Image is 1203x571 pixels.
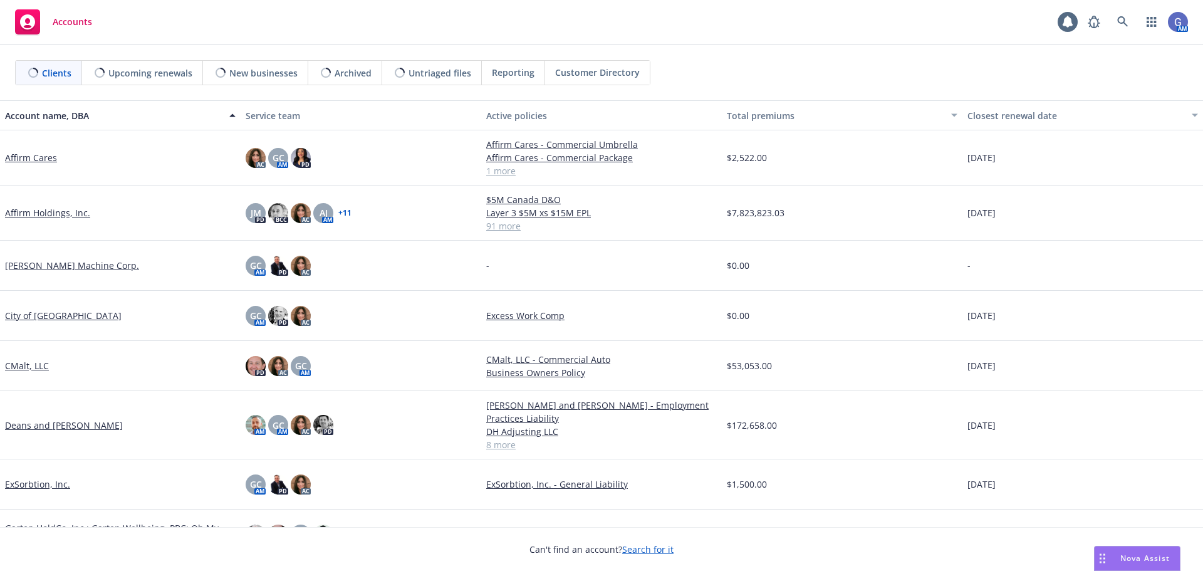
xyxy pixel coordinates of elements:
[727,478,767,491] span: $1,500.00
[486,109,717,122] div: Active policies
[967,359,996,372] span: [DATE]
[967,478,996,491] span: [DATE]
[241,100,481,130] button: Service team
[967,419,996,432] span: [DATE]
[295,359,307,372] span: GC
[273,151,284,164] span: GC
[320,206,328,219] span: AJ
[727,359,772,372] span: $53,053.00
[486,438,717,451] a: 8 more
[250,478,262,491] span: GC
[268,203,288,223] img: photo
[1120,553,1170,563] span: Nova Assist
[486,206,717,219] a: Layer 3 $5M xs $15M EPL
[1081,9,1107,34] a: Report a Bug
[250,259,262,272] span: GC
[5,521,236,548] a: Garten HoldCo, Inc.; Garten Wellbeing, PBC; Oh My Green, Inc.; Lean & Local, LLC; Welyns, Inc
[486,138,717,151] a: Affirm Cares - Commercial Umbrella
[268,356,288,376] img: photo
[967,109,1184,122] div: Closest renewal date
[481,100,722,130] button: Active policies
[409,66,471,80] span: Untriaged files
[229,66,298,80] span: New businesses
[246,415,266,435] img: photo
[486,164,717,177] a: 1 more
[529,543,674,556] span: Can't find an account?
[42,66,71,80] span: Clients
[268,525,288,545] img: photo
[486,219,717,233] a: 91 more
[53,17,92,27] span: Accounts
[5,109,222,122] div: Account name, DBA
[313,525,333,545] img: photo
[622,543,674,555] a: Search for it
[727,309,749,322] span: $0.00
[967,151,996,164] span: [DATE]
[967,309,996,322] span: [DATE]
[338,209,352,217] a: + 11
[246,148,266,168] img: photo
[486,425,717,438] a: DH Adjusting LLC
[251,206,261,219] span: JM
[727,259,749,272] span: $0.00
[486,353,717,366] a: CMalt, LLC - Commercial Auto
[10,4,97,39] a: Accounts
[268,256,288,276] img: photo
[727,419,777,432] span: $172,658.00
[1095,547,1110,570] div: Drag to move
[486,309,717,322] a: Excess Work Comp
[5,309,122,322] a: City of [GEOGRAPHIC_DATA]
[486,151,717,164] a: Affirm Cares - Commercial Package
[291,306,311,326] img: photo
[492,66,534,79] span: Reporting
[313,415,333,435] img: photo
[5,478,70,491] a: ExSorbtion, Inc.
[246,525,266,545] img: photo
[291,474,311,495] img: photo
[555,66,640,79] span: Customer Directory
[250,309,262,322] span: GC
[962,100,1203,130] button: Closest renewal date
[108,66,192,80] span: Upcoming renewals
[273,419,284,432] span: GC
[486,193,717,206] a: $5M Canada D&O
[486,478,717,491] a: ExSorbtion, Inc. - General Liability
[1110,9,1135,34] a: Search
[5,359,49,372] a: CMalt, LLC
[335,66,372,80] span: Archived
[268,474,288,495] img: photo
[722,100,962,130] button: Total premiums
[268,306,288,326] img: photo
[291,415,311,435] img: photo
[1094,546,1180,571] button: Nova Assist
[1168,12,1188,32] img: photo
[291,203,311,223] img: photo
[727,109,944,122] div: Total premiums
[486,399,717,425] a: [PERSON_NAME] and [PERSON_NAME] - Employment Practices Liability
[486,259,489,272] span: -
[1139,9,1164,34] a: Switch app
[727,206,784,219] span: $7,823,823.03
[727,151,767,164] span: $2,522.00
[246,356,266,376] img: photo
[291,148,311,168] img: photo
[5,151,57,164] a: Affirm Cares
[5,206,90,219] a: Affirm Holdings, Inc.
[5,419,123,432] a: Deans and [PERSON_NAME]
[5,259,139,272] a: [PERSON_NAME] Machine Corp.
[967,206,996,219] span: [DATE]
[246,109,476,122] div: Service team
[291,256,311,276] img: photo
[967,259,971,272] span: -
[486,366,717,379] a: Business Owners Policy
